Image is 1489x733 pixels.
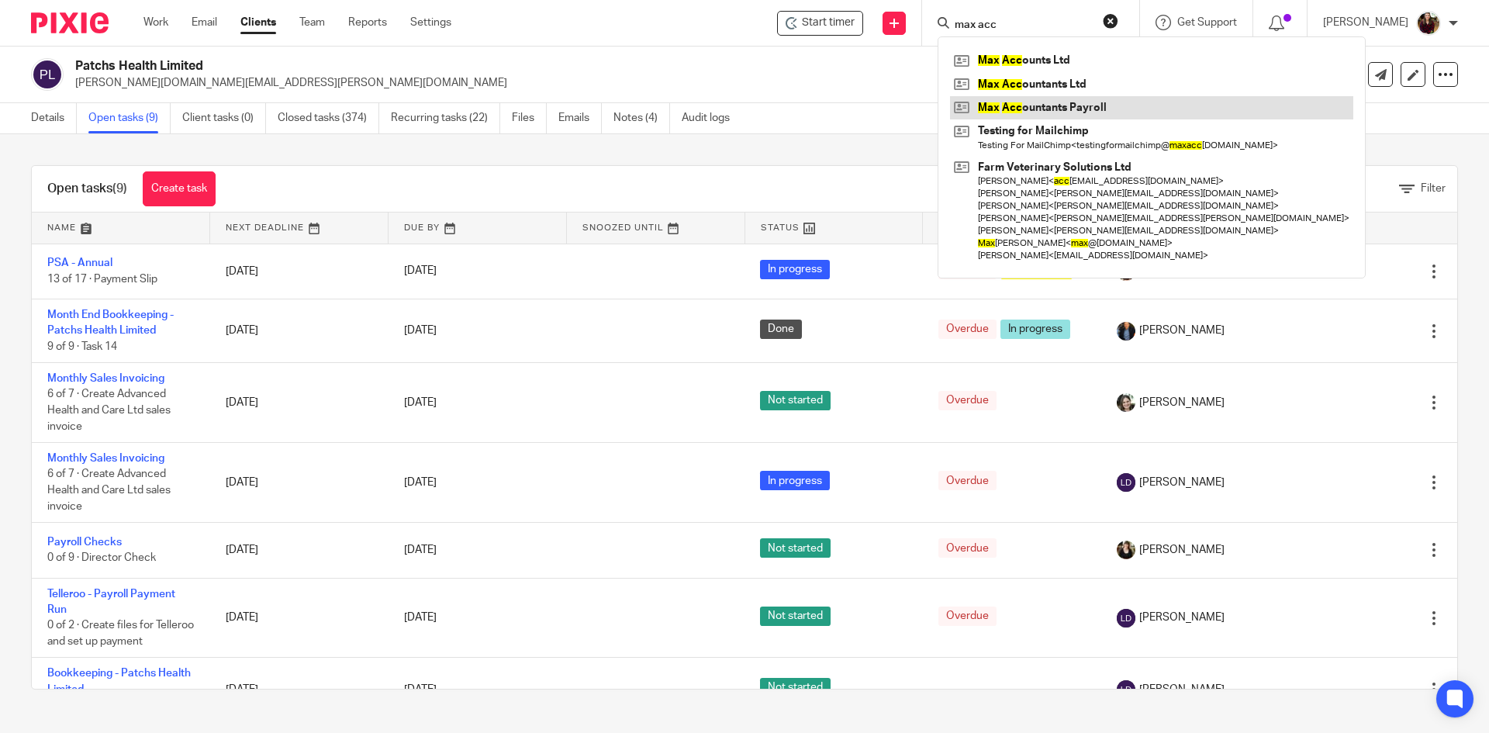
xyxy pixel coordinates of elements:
a: Audit logs [682,103,741,133]
span: [PERSON_NAME] [1139,323,1225,338]
a: Month End Bookkeeping - Patchs Health Limited [47,309,174,336]
span: [DATE] [404,397,437,408]
a: Payroll Checks [47,537,122,548]
button: Clear [1103,13,1118,29]
img: martin-hickman.jpg [1117,322,1135,341]
span: In progress [1000,320,1070,339]
td: [DATE] [210,443,389,523]
a: Details [31,103,77,133]
span: Not started [760,607,831,626]
a: Emails [558,103,602,133]
input: Search [953,19,1093,33]
a: Bookkeeping - Patchs Health Limited [47,668,191,694]
a: Team [299,15,325,30]
a: Open tasks (9) [88,103,171,133]
img: barbara-raine-.jpg [1117,393,1135,412]
span: 6 of 7 · Create Advanced Health and Care Ltd sales invoice [47,389,171,432]
td: [DATE] [210,244,389,299]
td: [DATE] [210,523,389,578]
span: [DATE] [404,612,437,623]
span: [DATE] [404,477,437,488]
span: Start timer [802,15,855,31]
img: svg%3E [1117,473,1135,492]
p: [PERSON_NAME][DOMAIN_NAME][EMAIL_ADDRESS][PERSON_NAME][DOMAIN_NAME] [75,75,1247,91]
span: Not started [760,678,831,697]
a: Recurring tasks (22) [391,103,500,133]
span: [PERSON_NAME] [1139,610,1225,625]
span: In progress [760,471,830,490]
span: [DATE] [404,266,437,277]
span: Overdue [938,538,997,558]
span: [PERSON_NAME] [1139,682,1225,697]
a: PSA - Annual [47,258,112,268]
a: Client tasks (0) [182,103,266,133]
a: Closed tasks (374) [278,103,379,133]
span: Filter [1421,183,1446,194]
span: Not started [760,538,831,558]
img: Pixie [31,12,109,33]
td: [DATE] [210,578,389,658]
span: Overdue [938,391,997,410]
span: Overdue [938,607,997,626]
h1: Open tasks [47,181,127,197]
img: svg%3E [1117,680,1135,699]
span: [PERSON_NAME] [1139,542,1225,558]
span: [DATE] [404,684,437,695]
a: Settings [410,15,451,30]
span: Overdue [938,471,997,490]
a: Clients [240,15,276,30]
span: (9) [112,182,127,195]
span: [PERSON_NAME] [1139,475,1225,490]
a: Email [192,15,217,30]
img: svg%3E [1117,609,1135,628]
a: Reports [348,15,387,30]
h2: Patchs Health Limited [75,58,1013,74]
img: Helen%20Campbell.jpeg [1117,541,1135,559]
td: [DATE] [210,299,389,362]
span: 0 of 2 · Create files for Telleroo and set up payment [47,621,194,648]
span: [PERSON_NAME] [1139,395,1225,410]
td: [DATE] [210,363,389,443]
a: Notes (4) [613,103,670,133]
span: Done [760,320,802,339]
span: Status [761,223,800,232]
img: svg%3E [31,58,64,91]
a: Monthly Sales Invoicing [47,453,164,464]
a: Files [512,103,547,133]
span: [DATE] [404,325,437,336]
a: Work [143,15,168,30]
a: Create task [143,171,216,206]
a: Monthly Sales Invoicing [47,373,164,384]
a: Telleroo - Payroll Payment Run [47,589,175,615]
span: In progress [760,260,830,279]
span: Snoozed Until [582,223,664,232]
span: 6 of 7 · Create Advanced Health and Care Ltd sales invoice [47,469,171,512]
img: MaxAcc_Sep21_ElliDeanPhoto_030.jpg [1416,11,1441,36]
span: 9 of 9 · Task 14 [47,341,117,352]
span: 0 of 9 · Director Check [47,553,156,564]
span: Get Support [1177,17,1237,28]
span: 13 of 17 · Payment Slip [47,274,157,285]
td: [DATE] [210,658,389,721]
div: Patchs Health Limited [777,11,863,36]
span: Overdue [938,320,997,339]
p: [PERSON_NAME] [1323,15,1408,30]
span: [DATE] [404,545,437,555]
div: --- [938,682,1086,697]
span: Not started [760,391,831,410]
